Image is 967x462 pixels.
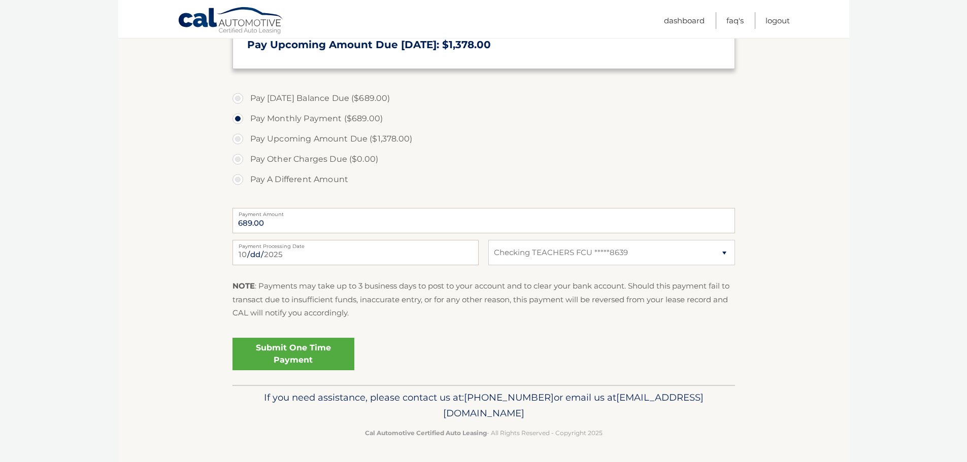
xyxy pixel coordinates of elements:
[232,208,735,216] label: Payment Amount
[239,428,728,438] p: - All Rights Reserved - Copyright 2025
[232,208,735,233] input: Payment Amount
[239,389,728,422] p: If you need assistance, please contact us at: or email us at
[247,39,720,51] h3: Pay Upcoming Amount Due [DATE]: $1,378.00
[464,392,554,403] span: [PHONE_NUMBER]
[232,169,735,190] label: Pay A Different Amount
[232,149,735,169] label: Pay Other Charges Due ($0.00)
[664,12,705,29] a: Dashboard
[365,429,487,437] strong: Cal Automotive Certified Auto Leasing
[232,129,735,149] label: Pay Upcoming Amount Due ($1,378.00)
[232,281,255,291] strong: NOTE
[232,88,735,109] label: Pay [DATE] Balance Due ($689.00)
[232,240,479,265] input: Payment Date
[232,279,735,319] p: : Payments may take up to 3 business days to post to your account and to clear your bank account....
[232,109,735,129] label: Pay Monthly Payment ($689.00)
[178,7,284,36] a: Cal Automotive
[232,338,354,370] a: Submit One Time Payment
[232,240,479,248] label: Payment Processing Date
[765,12,790,29] a: Logout
[726,12,744,29] a: FAQ's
